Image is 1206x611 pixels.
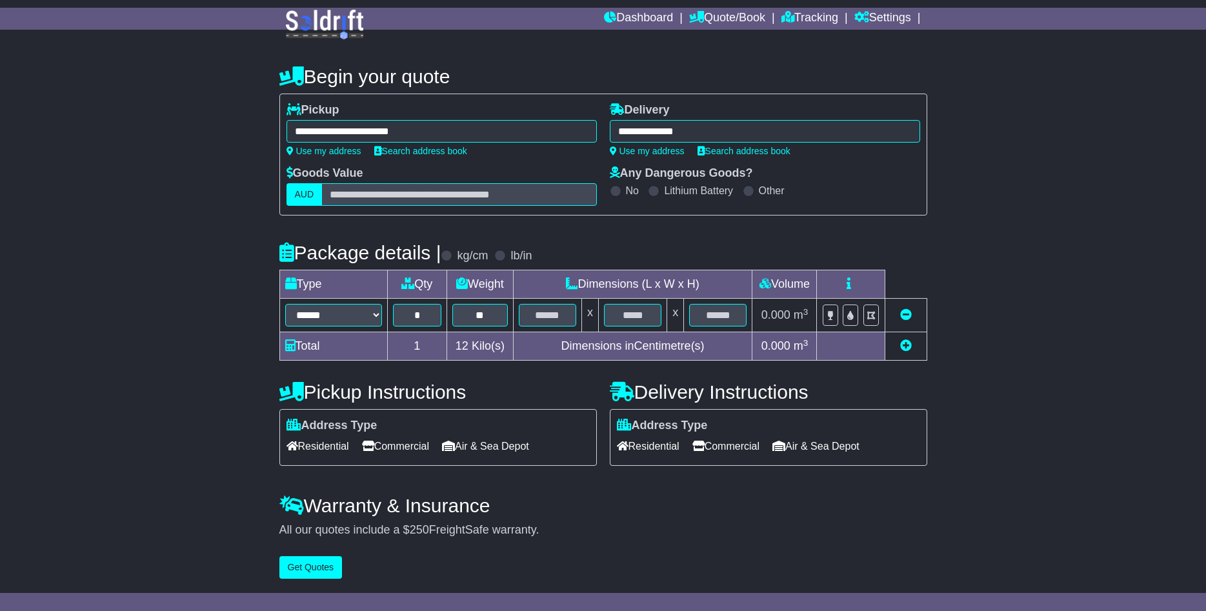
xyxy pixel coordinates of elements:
h4: Warranty & Insurance [279,495,927,516]
a: Search address book [374,146,467,156]
td: 1 [387,332,447,361]
a: Use my address [610,146,685,156]
a: Settings [854,8,911,30]
td: Qty [387,270,447,299]
td: Dimensions in Centimetre(s) [513,332,752,361]
label: No [626,185,639,197]
label: Delivery [610,103,670,117]
a: Search address book [698,146,790,156]
span: m [794,339,809,352]
a: Add new item [900,339,912,352]
label: Any Dangerous Goods? [610,166,753,181]
span: Commercial [362,436,429,456]
label: kg/cm [457,249,488,263]
span: m [794,308,809,321]
td: Total [279,332,387,361]
span: 12 [456,339,468,352]
a: Remove this item [900,308,912,321]
label: Pickup [286,103,339,117]
sup: 3 [803,307,809,317]
label: AUD [286,183,323,206]
label: Address Type [617,419,708,433]
span: Air & Sea Depot [772,436,859,456]
td: x [581,299,598,332]
label: Other [759,185,785,197]
button: Get Quotes [279,556,343,579]
h4: Package details | [279,242,441,263]
span: Residential [617,436,679,456]
span: Residential [286,436,349,456]
td: Type [279,270,387,299]
td: x [667,299,684,332]
a: Dashboard [604,8,673,30]
div: All our quotes include a $ FreightSafe warranty. [279,523,927,537]
a: Tracking [781,8,838,30]
td: Dimensions (L x W x H) [513,270,752,299]
h4: Begin your quote [279,66,927,87]
span: Commercial [692,436,759,456]
a: Quote/Book [689,8,765,30]
label: Lithium Battery [664,185,733,197]
td: Kilo(s) [447,332,514,361]
a: Use my address [286,146,361,156]
sup: 3 [803,338,809,348]
h4: Delivery Instructions [610,381,927,403]
h4: Pickup Instructions [279,381,597,403]
label: Address Type [286,419,377,433]
span: 0.000 [761,308,790,321]
span: Air & Sea Depot [442,436,529,456]
td: Volume [752,270,817,299]
label: lb/in [510,249,532,263]
span: 250 [410,523,429,536]
span: 0.000 [761,339,790,352]
td: Weight [447,270,514,299]
label: Goods Value [286,166,363,181]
